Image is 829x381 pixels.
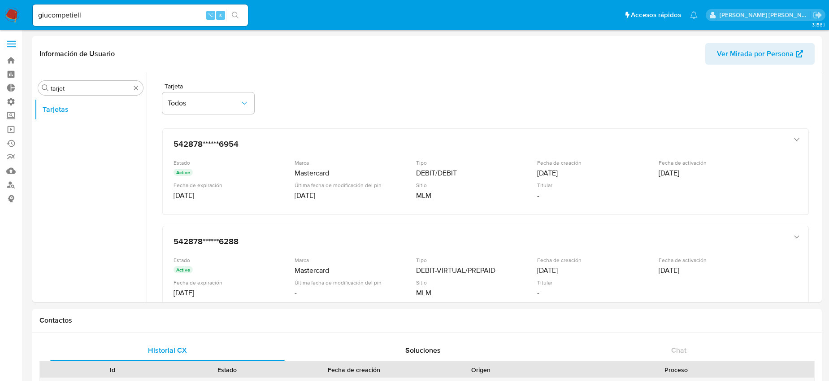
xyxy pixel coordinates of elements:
[207,11,214,19] span: ⌥
[290,365,417,374] div: Fecha de creación
[39,49,115,58] h1: Información de Usuario
[51,84,130,92] input: Buscar
[39,316,815,325] h1: Contactos
[226,9,244,22] button: search-icon
[430,365,532,374] div: Origen
[720,11,810,19] p: giuliana.competiello@mercadolibre.com
[176,365,278,374] div: Estado
[813,10,822,20] a: Salir
[671,345,686,355] span: Chat
[219,11,222,19] span: s
[717,43,794,65] span: Ver Mirada por Persona
[544,365,808,374] div: Proceso
[33,9,248,21] input: Buscar usuario o caso...
[705,43,815,65] button: Ver Mirada por Persona
[690,11,698,19] a: Notificaciones
[148,345,187,355] span: Historial CX
[405,345,441,355] span: Soluciones
[132,84,139,92] button: Borrar
[631,10,681,20] span: Accesos rápidos
[62,365,164,374] div: Id
[42,84,49,92] button: Buscar
[35,99,147,120] button: Tarjetas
